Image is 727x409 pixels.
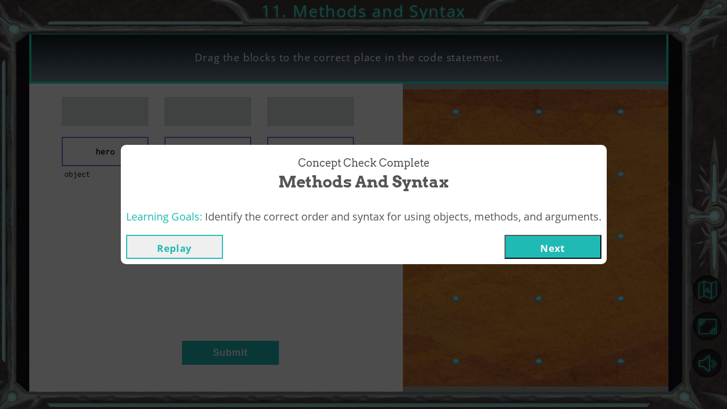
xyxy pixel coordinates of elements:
[505,235,601,259] button: Next
[278,170,449,193] span: Methods and Syntax
[126,209,202,224] span: Learning Goals:
[298,156,429,171] span: Concept Check Complete
[205,209,601,224] span: Identify the correct order and syntax for using objects, methods, and arguments.
[126,235,223,259] button: Replay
